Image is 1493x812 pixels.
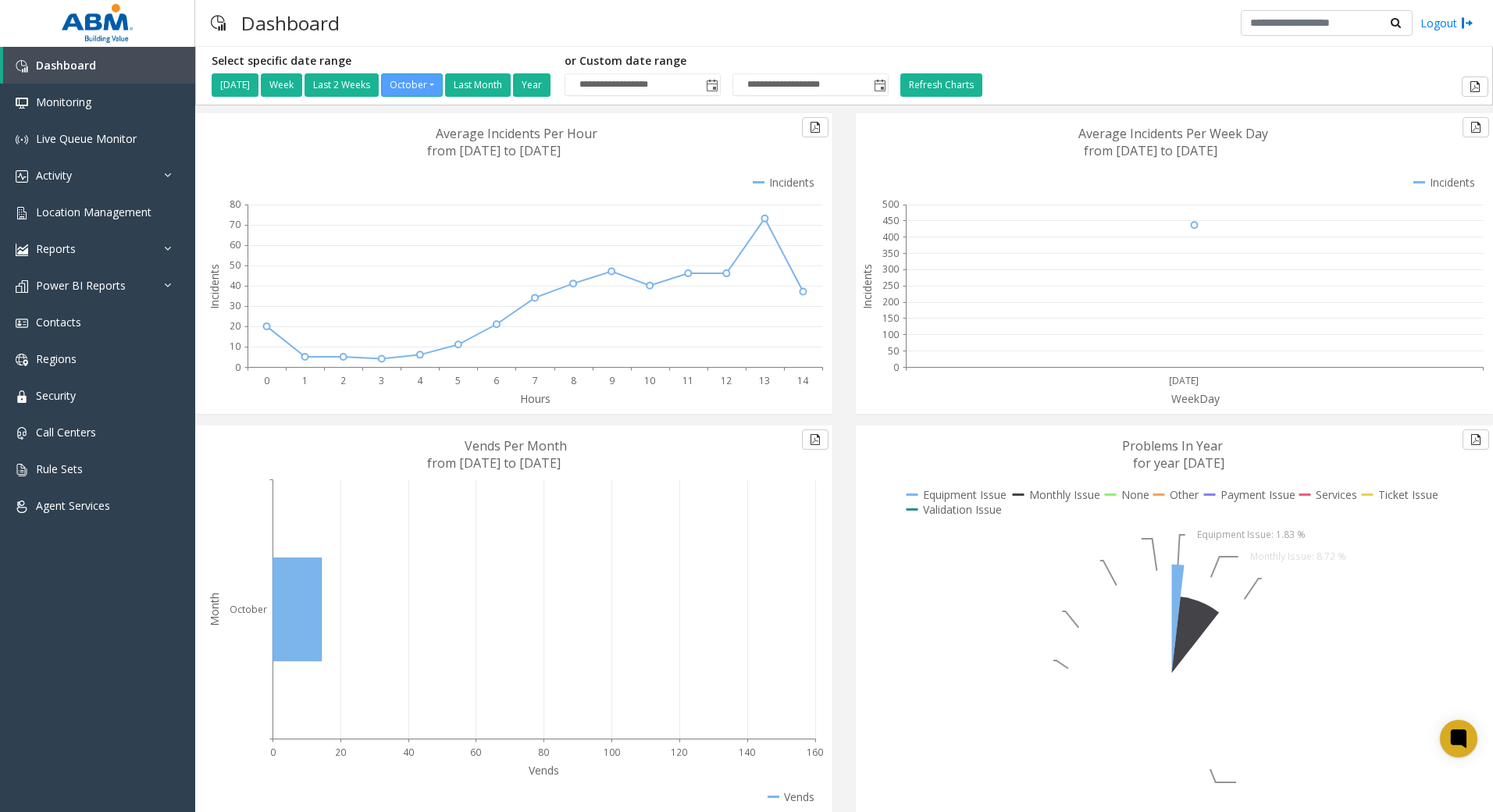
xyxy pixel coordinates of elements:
button: Export to pdf [1462,77,1488,97]
text: Incidents [207,264,222,309]
text: Incidents [860,264,875,309]
text: for year [DATE] [1133,454,1224,472]
button: Year [513,73,551,97]
span: Activity [36,168,72,183]
img: 'icon' [16,464,28,476]
text: 60 [230,238,241,251]
span: Location Management [36,205,151,219]
img: 'icon' [16,354,28,366]
span: Regions [36,351,77,366]
text: from [DATE] to [DATE] [427,142,561,159]
text: 60 [470,746,481,759]
button: Export to pdf [802,429,828,450]
span: Security [36,388,76,403]
text: 100 [604,746,620,759]
h3: Dashboard [233,4,347,42]
img: pageIcon [211,4,226,42]
img: 'icon' [16,97,28,109]
text: Average Incidents Per Hour [436,125,597,142]
text: from [DATE] to [DATE] [427,454,561,472]
text: from [DATE] to [DATE] [1084,142,1217,159]
h5: Select specific date range [212,55,553,68]
text: 500 [882,198,899,211]
span: Dashboard [36,58,96,73]
text: 40 [403,746,414,759]
text: 50 [888,344,899,358]
span: Monitoring [36,94,91,109]
text: 10 [230,340,241,353]
span: Toggle popup [871,74,888,96]
button: Export to pdf [802,117,828,137]
span: Call Centers [36,425,96,440]
span: Toggle popup [703,74,720,96]
text: 8 [571,374,576,387]
text: 0 [270,746,276,759]
text: Hours [520,391,551,406]
text: 5 [455,374,461,387]
text: 0 [235,361,241,374]
button: October [381,73,443,97]
img: 'icon' [16,134,28,146]
text: Equipment Issue: 1.83 % [1197,528,1306,541]
button: [DATE] [212,73,258,97]
text: 0 [893,361,899,374]
text: 20 [335,746,346,759]
img: 'icon' [16,280,28,293]
text: 30 [230,299,241,312]
text: 11 [682,374,693,387]
span: Power BI Reports [36,278,126,293]
span: Contacts [36,315,81,329]
img: 'icon' [16,207,28,219]
text: Average Incidents Per Week Day [1078,125,1268,142]
text: 4 [417,374,423,387]
text: 450 [882,214,899,227]
text: 12 [721,374,732,387]
text: 200 [882,295,899,308]
text: 300 [882,262,899,276]
text: October [230,603,267,616]
img: 'icon' [16,60,28,73]
button: Export to pdf [1463,429,1489,450]
text: 100 [882,328,899,341]
text: 150 [882,312,899,325]
text: 9 [609,374,615,387]
text: 14 [797,374,809,387]
text: 2 [340,374,346,387]
span: Reports [36,241,76,256]
text: WeekDay [1171,391,1220,406]
text: Problems In Year [1122,437,1223,454]
text: 70 [230,218,241,231]
span: Live Queue Monitor [36,131,137,146]
text: 0 [264,374,269,387]
img: 'icon' [16,427,28,440]
text: Vends [529,763,559,778]
img: 'icon' [16,500,28,513]
text: 7 [533,374,538,387]
a: Dashboard [3,47,195,84]
text: 40 [230,279,241,292]
button: Week [261,73,302,97]
text: 350 [882,247,899,260]
text: 20 [230,319,241,333]
img: 'icon' [16,317,28,329]
button: Last 2 Weeks [305,73,379,97]
button: Refresh Charts [900,73,982,97]
button: Export to pdf [1463,117,1489,137]
text: 120 [671,746,687,759]
img: 'icon' [16,244,28,256]
img: 'icon' [16,390,28,403]
text: [DATE] [1169,374,1199,387]
text: Month [207,593,222,626]
text: 80 [538,746,549,759]
text: 13 [759,374,770,387]
h5: or Custom date range [565,55,889,68]
text: 3 [379,374,384,387]
span: Agent Services [36,498,110,513]
text: 250 [882,279,899,292]
button: Last Month [445,73,511,97]
text: 160 [807,746,823,759]
text: 50 [230,258,241,272]
text: 1 [302,374,308,387]
text: Vends Per Month [465,437,567,454]
img: logout [1461,15,1473,31]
